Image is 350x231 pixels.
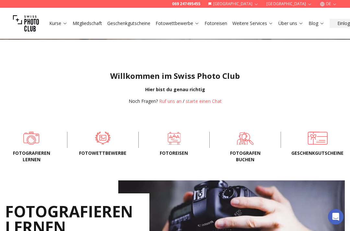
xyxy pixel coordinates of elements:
a: 069 247495455 [172,1,200,6]
a: Über uns [278,20,303,27]
a: Ruf uns an [159,98,181,104]
a: Fotoreisen [149,132,199,145]
button: Fotowettbewerbe [153,19,202,28]
span: Fotowettbewerbe [78,150,128,156]
button: starte einen Chat [186,98,222,104]
button: Geschenkgutscheine [105,19,153,28]
img: Swiss photo club [13,10,39,36]
span: Geschenkgutscheine [291,150,344,156]
div: Hier bist du genau richtig [5,86,345,93]
a: Geschenkgutscheine [291,132,344,145]
a: Geschenkgutscheine [107,20,150,27]
span: FOTOGRAFEN BUCHEN [220,150,270,163]
div: Open Intercom Messenger [328,209,344,225]
button: Kurse [47,19,70,28]
h1: Willkommen im Swiss Photo Club [5,71,345,81]
button: Weitere Services [230,19,276,28]
a: Mitgliedschaft [73,20,102,27]
button: Über uns [276,19,306,28]
a: Fotoreisen [204,20,227,27]
span: Fotoreisen [149,150,199,156]
button: Fotoreisen [202,19,230,28]
div: / [129,98,222,104]
a: FOTOGRAFEN BUCHEN [220,132,270,145]
a: Fotowettbewerbe [78,132,128,145]
a: Fotografieren lernen [6,132,57,145]
button: Blog [306,19,327,28]
button: Mitgliedschaft [70,19,105,28]
a: Fotowettbewerbe [156,20,199,27]
span: Fotografieren lernen [6,150,57,163]
a: Kurse [49,20,67,27]
span: Noch Fragen? [129,98,158,104]
a: Weitere Services [232,20,273,27]
a: Blog [309,20,324,27]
